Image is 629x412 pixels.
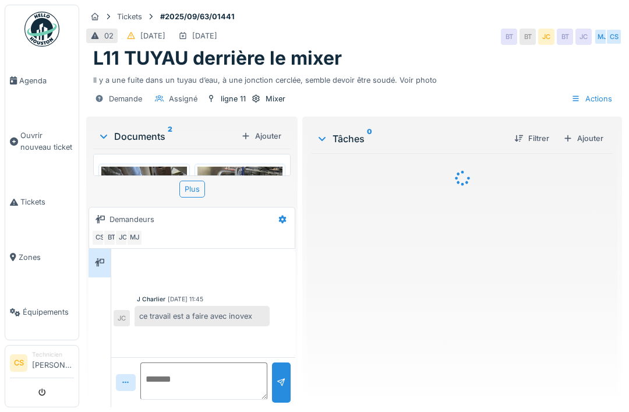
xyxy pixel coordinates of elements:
div: Documents [98,129,236,143]
div: Demandeurs [109,214,154,225]
img: nhe1fcfbgricipzo48wmznn8plze [101,167,187,231]
a: Agenda [5,53,79,108]
div: JC [538,29,554,45]
div: CS [606,29,622,45]
div: Plus [179,181,205,198]
div: BT [557,29,573,45]
div: MJ [126,230,143,246]
div: Ajouter [559,131,608,146]
sup: 0 [367,132,372,146]
div: BT [520,29,536,45]
div: MJ [594,29,610,45]
span: Zones [19,252,74,263]
div: Filtrer [510,131,554,146]
div: CS [91,230,108,246]
div: Ajouter [236,128,286,144]
a: Ouvrir nouveau ticket [5,108,79,175]
div: Actions [566,90,617,107]
div: [DATE] [192,30,217,41]
img: uxulkik98zxki4bpbjkrbpuu40cv [197,167,283,280]
div: JC [575,29,592,45]
div: Il y a une fuite dans un tuyau d’eau, à une jonction cerclée, semble devoir être soudé. Voir photo [93,70,615,86]
div: ligne 11 [221,93,246,104]
div: Tickets [117,11,142,22]
a: Zones [5,230,79,285]
h1: L11 TUYAU derrière le mixer [93,47,342,69]
span: Équipements [23,307,74,318]
strong: #2025/09/63/01441 [156,11,239,22]
li: CS [10,354,27,372]
span: Tickets [20,196,74,207]
div: J Charlier [137,295,165,304]
span: Agenda [19,75,74,86]
div: JC [115,230,131,246]
div: BT [501,29,517,45]
div: [DATE] 11:45 [168,295,203,304]
div: 02 [104,30,114,41]
a: Tickets [5,174,79,230]
span: Ouvrir nouveau ticket [20,130,74,152]
div: Mixer [266,93,285,104]
div: Tâches [316,132,505,146]
div: JC [114,310,130,326]
li: [PERSON_NAME] [32,350,74,375]
div: ce travail est a faire avec inovex [135,306,270,326]
div: [DATE] [140,30,165,41]
sup: 2 [168,129,172,143]
div: Technicien [32,350,74,359]
a: CS Technicien[PERSON_NAME] [10,350,74,378]
a: Équipements [5,285,79,340]
div: BT [103,230,119,246]
img: Badge_color-CXgf-gQk.svg [24,12,59,47]
div: Assigné [169,93,197,104]
div: Demande [109,93,142,104]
